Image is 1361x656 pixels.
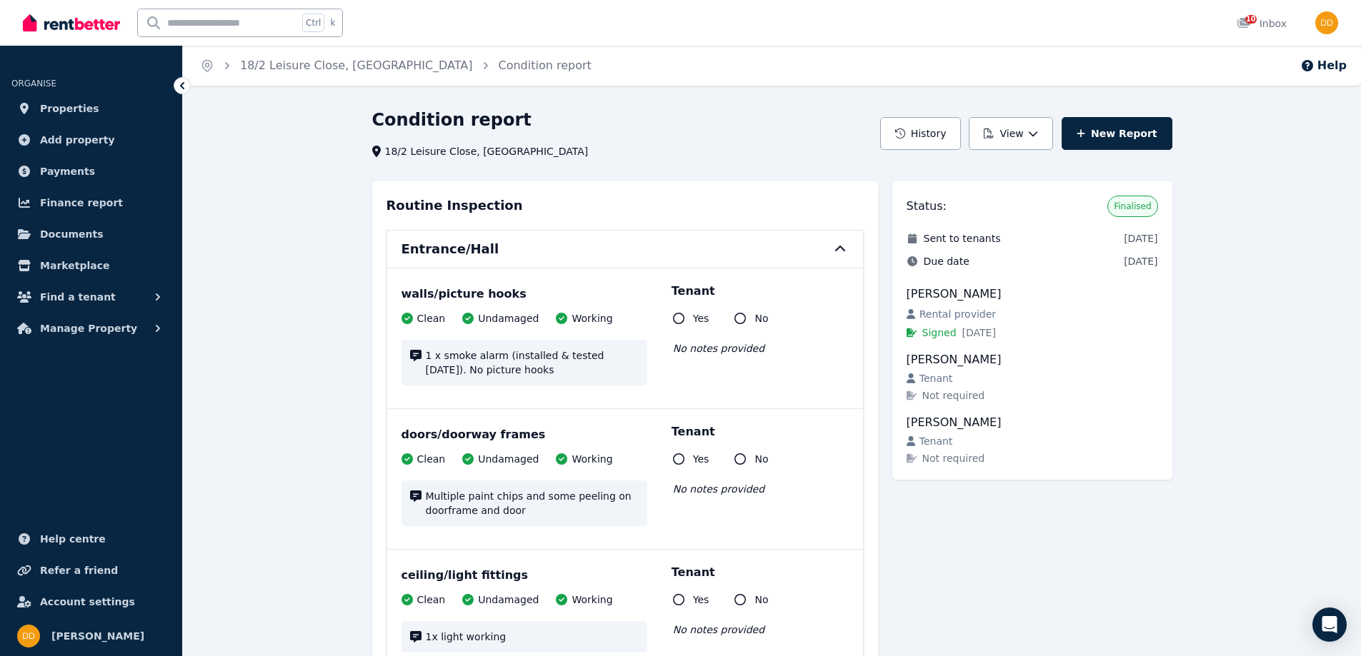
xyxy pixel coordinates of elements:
[1114,201,1151,212] span: Finalised
[240,59,473,72] a: 18/2 Leisure Close, [GEOGRAPHIC_DATA]
[962,326,996,340] span: [DATE]
[672,423,715,440] p: Tenant
[40,257,109,274] span: Marketplace
[919,371,953,385] span: Tenant
[1245,15,1257,24] span: 10
[693,452,709,466] span: Yes
[1124,254,1157,268] span: [DATE]
[673,624,764,635] span: No notes provided
[673,343,764,354] span: No notes provided
[51,627,144,645] span: [PERSON_NAME]
[478,592,539,607] span: Undamaged
[880,117,962,150] button: History
[417,311,446,326] span: Clean
[924,254,969,268] span: Due date
[402,239,499,259] h6: Entrance/Hall
[11,79,56,89] span: ORGANISE
[40,562,118,579] span: Refer a friend
[1062,117,1172,150] a: New Report
[11,587,171,616] a: Account settings
[907,198,947,215] h3: Status:
[693,311,709,326] span: Yes
[183,46,609,86] nav: Breadcrumb
[402,426,849,443] div: doors/doorway frames
[40,131,115,148] span: Add property
[478,452,539,466] span: Undamaged
[922,326,957,340] span: Signed
[302,14,324,32] span: Ctrl
[426,630,639,644] span: 1x light working
[919,307,996,321] span: Rental provider
[11,314,171,343] button: Manage Property
[40,163,95,180] span: Payments
[754,592,768,607] span: No
[1315,11,1338,34] img: Didianne Dinh Martin
[572,311,612,326] span: Working
[11,251,171,280] a: Marketplace
[11,126,171,154] a: Add property
[754,452,768,466] span: No
[417,452,446,466] span: Clean
[907,414,1158,431] div: [PERSON_NAME]
[919,434,953,448] span: Tenant
[11,157,171,186] a: Payments
[387,196,523,216] h3: Routine Inspection
[924,231,1001,246] span: Sent to tenants
[23,12,120,34] img: RentBetter
[372,109,532,131] h1: Condition report
[499,59,592,72] a: Condition report
[426,489,639,518] span: Multiple paint chips and some peeling on doorframe and door
[478,311,539,326] span: Undamaged
[426,348,639,377] span: 1 x smoke alarm (installed & tested [DATE]). No picture hooks
[40,530,106,547] span: Help centre
[907,286,1158,303] div: [PERSON_NAME]
[693,592,709,607] span: Yes
[11,525,171,553] a: Help centre
[40,194,123,211] span: Finance report
[40,320,137,337] span: Manage Property
[402,567,849,584] div: ceiling/light fittings
[11,94,171,123] a: Properties
[1237,16,1287,31] div: Inbox
[673,483,764,495] span: No notes provided
[922,388,985,403] span: Not required
[922,451,985,465] span: Not required
[1300,57,1347,74] button: Help
[572,592,612,607] span: Working
[11,283,171,311] button: Find a tenant
[11,220,171,248] a: Documents
[40,100,99,117] span: Properties
[40,226,104,243] span: Documents
[330,17,335,29] span: k
[572,452,612,466] span: Working
[17,625,40,647] img: Didianne Dinh Martin
[11,556,171,585] a: Refer a friend
[672,564,715,581] p: Tenant
[417,592,446,607] span: Clean
[40,288,116,306] span: Find a tenant
[1124,231,1157,246] span: [DATE]
[40,593,135,610] span: Account settings
[754,311,768,326] span: No
[969,117,1052,150] button: View
[402,286,849,303] div: walls/picture hooks
[11,188,171,217] a: Finance report
[385,144,589,158] span: 18/2 Leisure Close, [GEOGRAPHIC_DATA]
[1312,607,1347,642] div: Open Intercom Messenger
[907,351,1158,368] div: [PERSON_NAME]
[672,283,715,300] p: Tenant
